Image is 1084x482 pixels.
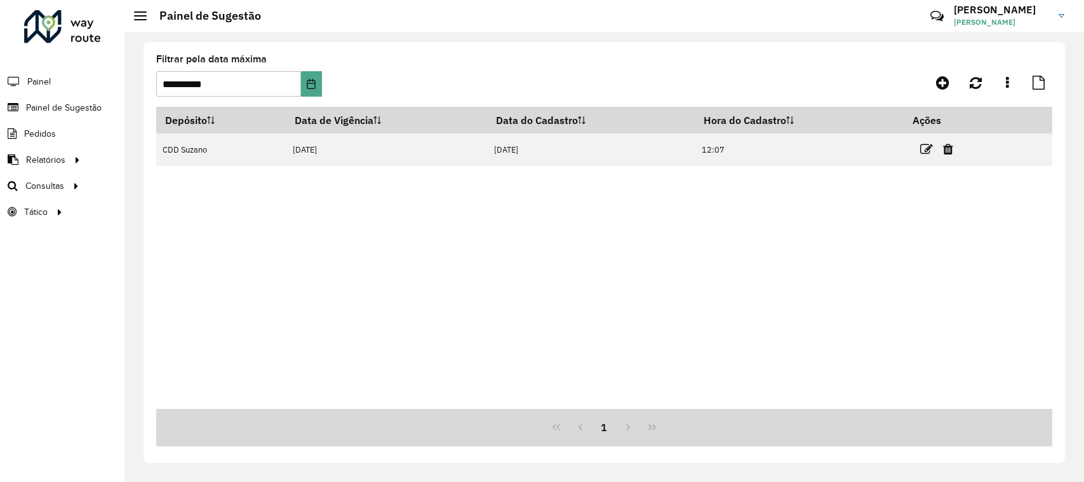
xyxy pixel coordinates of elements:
th: Data do Cadastro [488,107,695,134]
span: [PERSON_NAME] [954,17,1049,28]
h3: [PERSON_NAME] [954,4,1049,16]
button: Choose Date [301,71,322,97]
span: Relatórios [26,153,65,167]
th: Hora do Cadastro [695,107,904,134]
span: Pedidos [24,127,56,141]
th: Data de Vigência [286,107,488,134]
a: Editar [920,141,933,158]
span: Tático [24,205,48,219]
th: Depósito [156,107,286,134]
h2: Painel de Sugestão [147,9,261,23]
label: Filtrar pela data máxima [156,52,267,67]
td: CDD Suzano [156,134,286,166]
button: 1 [592,415,617,439]
span: Painel de Sugestão [26,101,102,114]
a: Excluir [943,141,953,158]
span: Consultas [25,179,64,193]
span: Painel [27,75,51,88]
td: [DATE] [286,134,488,166]
td: 12:07 [695,134,904,166]
th: Ações [904,107,980,134]
td: [DATE] [488,134,695,166]
a: Contato Rápido [923,3,951,30]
